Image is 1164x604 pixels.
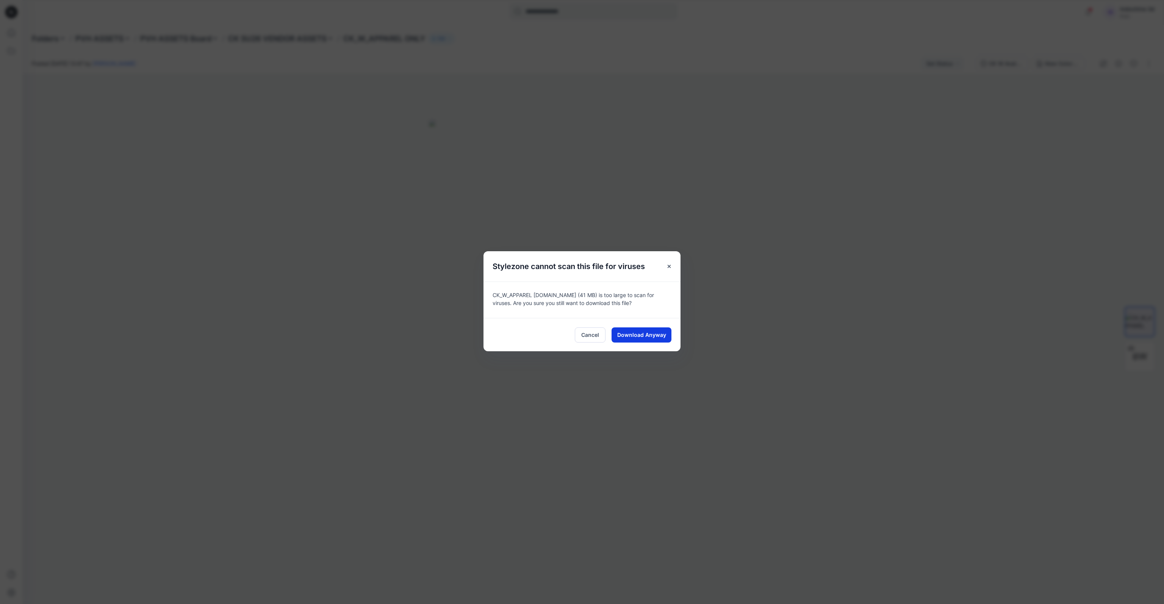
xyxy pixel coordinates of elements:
button: Cancel [575,327,605,343]
button: Download Anyway [612,327,671,343]
span: Cancel [581,331,599,339]
div: CK_W_APPAREL [DOMAIN_NAME] (41 MB) is too large to scan for viruses. Are you sure you still want ... [483,282,681,318]
h5: Stylezone cannot scan this file for viruses [483,251,654,282]
button: Close [662,260,676,273]
span: Download Anyway [617,331,666,339]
